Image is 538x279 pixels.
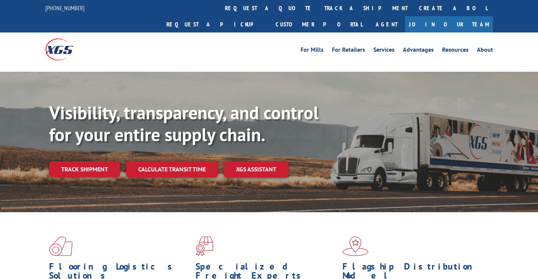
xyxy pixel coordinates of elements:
[161,16,270,32] a: Request a pickup
[45,4,85,12] a: [PHONE_NUMBER]
[126,161,218,177] a: Calculate transit time
[373,47,395,55] a: Services
[49,236,72,256] img: xgs-icon-total-supply-chain-intelligence-red
[342,236,368,256] img: xgs-icon-flagship-distribution-model-red
[301,47,324,55] a: For Mills
[270,16,368,32] a: Customer Portal
[403,47,434,55] a: Advantages
[405,16,493,32] a: Join Our Team
[49,161,120,177] a: Track shipment
[477,47,493,55] a: About
[332,47,365,55] a: For Retailers
[442,47,469,55] a: Resources
[224,161,288,177] a: XGS ASSISTANT
[49,101,319,146] b: Visibility, transparency, and control for your entire supply chain.
[196,236,213,256] img: xgs-icon-focused-on-flooring-red
[368,16,405,32] a: Agent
